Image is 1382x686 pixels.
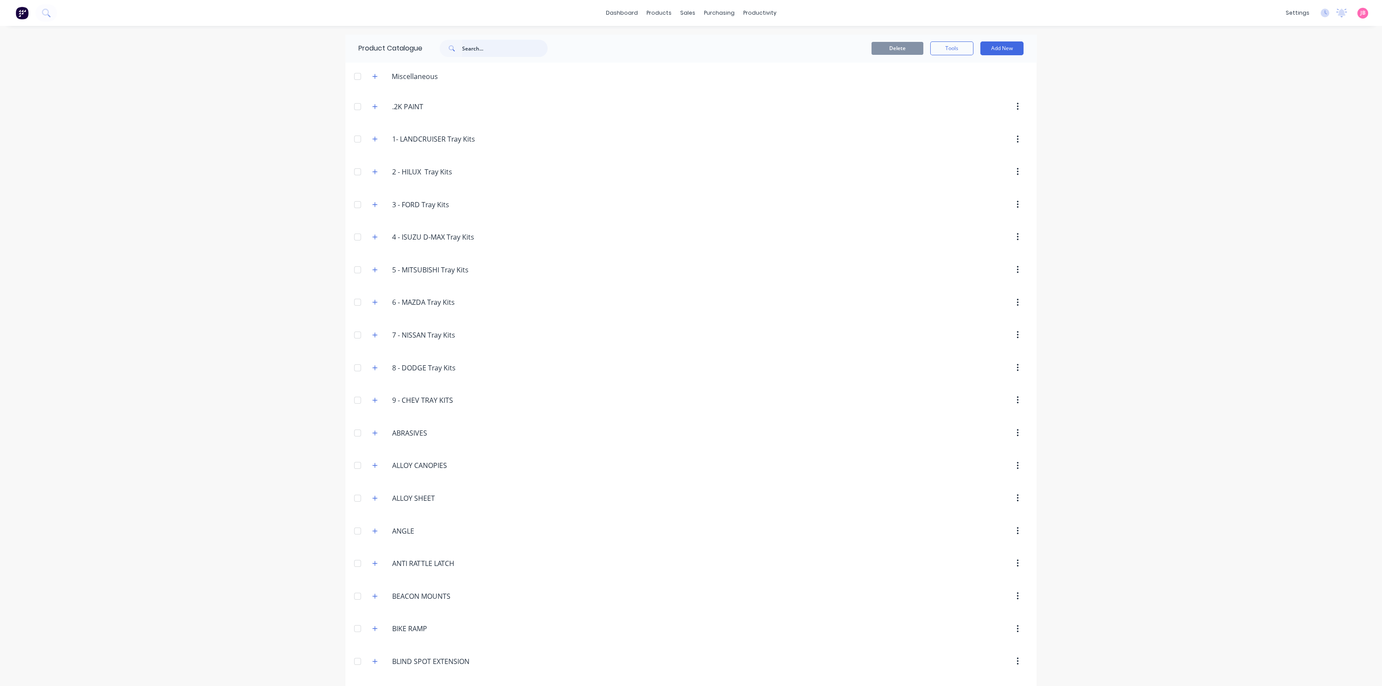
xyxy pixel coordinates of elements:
[392,330,494,340] input: Enter category name
[392,101,494,112] input: Enter category name
[392,493,494,503] input: Enter category name
[462,40,548,57] input: Search...
[602,6,642,19] a: dashboard
[392,199,494,210] input: Enter category name
[16,6,29,19] img: Factory
[392,395,494,405] input: Enter category name
[739,6,781,19] div: productivity
[676,6,700,19] div: sales
[392,297,494,307] input: Enter category name
[392,558,494,569] input: Enter category name
[392,526,494,536] input: Enter category name
[392,623,494,634] input: Enter category name
[700,6,739,19] div: purchasing
[392,363,494,373] input: Enter category name
[392,460,494,471] input: Enter category name
[392,134,494,144] input: Enter category name
[930,41,973,55] button: Tools
[872,42,923,55] button: Delete
[392,265,494,275] input: Enter category name
[392,167,494,177] input: Enter category name
[1360,9,1366,17] span: JB
[385,71,445,82] div: Miscellaneous
[980,41,1024,55] button: Add New
[392,232,494,242] input: Enter category name
[1281,6,1314,19] div: settings
[392,428,494,438] input: Enter category name
[392,591,494,601] input: Enter category name
[642,6,676,19] div: products
[392,656,494,667] input: Enter category name
[345,35,422,62] div: Product Catalogue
